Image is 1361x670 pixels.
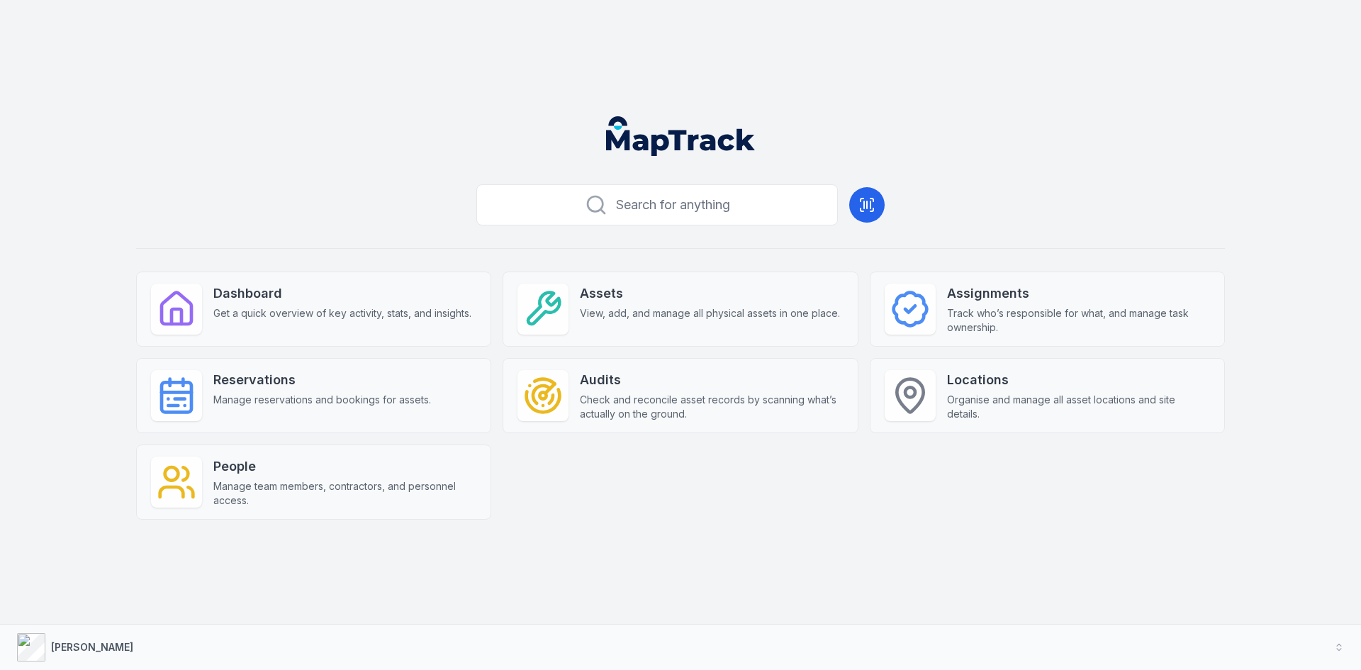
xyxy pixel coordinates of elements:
a: AssetsView, add, and manage all physical assets in one place. [503,272,858,347]
strong: Audits [580,370,843,390]
strong: Reservations [213,370,431,390]
strong: [PERSON_NAME] [51,641,133,653]
span: Organise and manage all asset locations and site details. [947,393,1210,421]
a: AuditsCheck and reconcile asset records by scanning what’s actually on the ground. [503,358,858,433]
a: LocationsOrganise and manage all asset locations and site details. [870,358,1225,433]
button: Search for anything [476,184,838,225]
span: Manage team members, contractors, and personnel access. [213,479,476,508]
span: Check and reconcile asset records by scanning what’s actually on the ground. [580,393,843,421]
a: PeopleManage team members, contractors, and personnel access. [136,445,491,520]
span: Get a quick overview of key activity, stats, and insights. [213,306,471,320]
strong: People [213,457,476,476]
a: DashboardGet a quick overview of key activity, stats, and insights. [136,272,491,347]
strong: Locations [947,370,1210,390]
nav: Global [583,116,778,156]
span: Search for anything [616,195,730,215]
a: ReservationsManage reservations and bookings for assets. [136,358,491,433]
span: Manage reservations and bookings for assets. [213,393,431,407]
span: View, add, and manage all physical assets in one place. [580,306,840,320]
strong: Dashboard [213,284,471,303]
span: Track who’s responsible for what, and manage task ownership. [947,306,1210,335]
a: AssignmentsTrack who’s responsible for what, and manage task ownership. [870,272,1225,347]
strong: Assignments [947,284,1210,303]
strong: Assets [580,284,840,303]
